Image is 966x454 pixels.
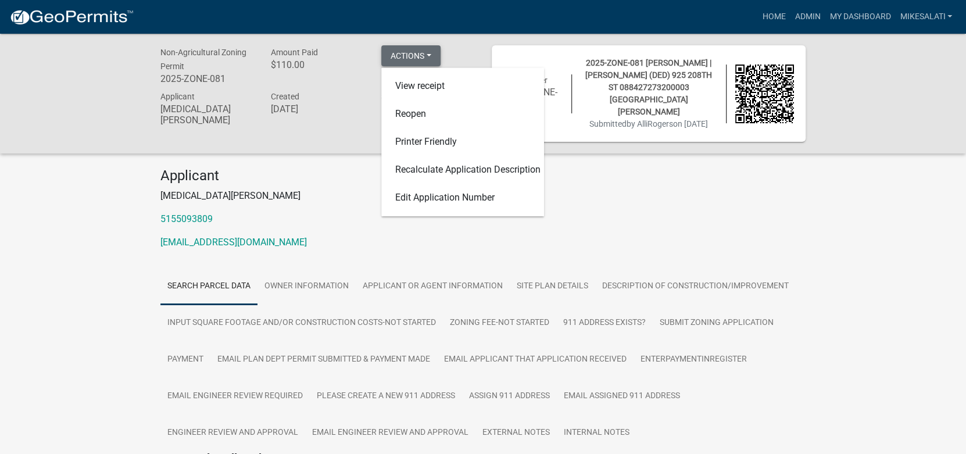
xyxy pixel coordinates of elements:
[556,305,653,342] a: 911 Address Exists?
[271,48,318,57] span: Amount Paid
[443,305,556,342] a: Zoning Fee-Not Started
[381,156,544,184] a: Recalculate Application Description
[557,414,636,452] a: Internal Notes
[589,119,708,128] span: Submitted on [DATE]
[437,341,634,378] a: Email applicant that Application Received
[160,268,257,305] a: Search Parcel Data
[305,414,475,452] a: Email Engineer Review and Approval
[271,103,364,115] h6: [DATE]
[475,414,557,452] a: External Notes
[825,6,895,28] a: My Dashboard
[310,378,462,415] a: Please create a new 911 address
[757,6,790,28] a: Home
[462,378,557,415] a: Assign 911 Address
[210,341,437,378] a: Email Plan Dept Permit submitted & Payment made
[160,341,210,378] a: Payment
[790,6,825,28] a: Admin
[160,237,307,248] a: [EMAIL_ADDRESS][DOMAIN_NAME]
[160,92,195,101] span: Applicant
[595,268,796,305] a: Description of Construction/Improvement
[735,65,795,124] img: QR code
[160,103,253,126] h6: [MEDICAL_DATA][PERSON_NAME]
[510,268,595,305] a: Site Plan Details
[381,73,544,101] a: View receipt
[160,48,246,71] span: Non-Agricultural Zoning Permit
[160,189,806,203] p: [MEDICAL_DATA][PERSON_NAME]
[653,305,781,342] a: Submit Zoning Application
[381,45,441,66] button: Actions
[381,128,544,156] a: Printer Friendly
[557,378,687,415] a: Email Assigned 911 Address
[381,68,544,217] div: Actions
[381,101,544,128] a: Reopen
[160,378,310,415] a: Email Engineer review required
[381,184,544,212] a: Edit Application Number
[160,73,253,84] h6: 2025-ZONE-081
[271,59,364,70] h6: $110.00
[271,92,299,101] span: Created
[160,305,443,342] a: Input Square Footage and/or Construction Costs-Not Started
[257,268,356,305] a: Owner Information
[160,414,305,452] a: Engineer Review and Approval
[627,119,673,128] span: by AlliRogers
[160,213,213,224] a: 5155093809
[895,6,957,28] a: MikeSalati
[160,167,806,184] h4: Applicant
[356,268,510,305] a: Applicant or Agent Information
[585,58,712,116] span: 2025-ZONE-081 [PERSON_NAME] | [PERSON_NAME] (DED) 925 208TH ST 088427273200003 [GEOGRAPHIC_DATA][...
[634,341,754,378] a: EnterPaymentInRegister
